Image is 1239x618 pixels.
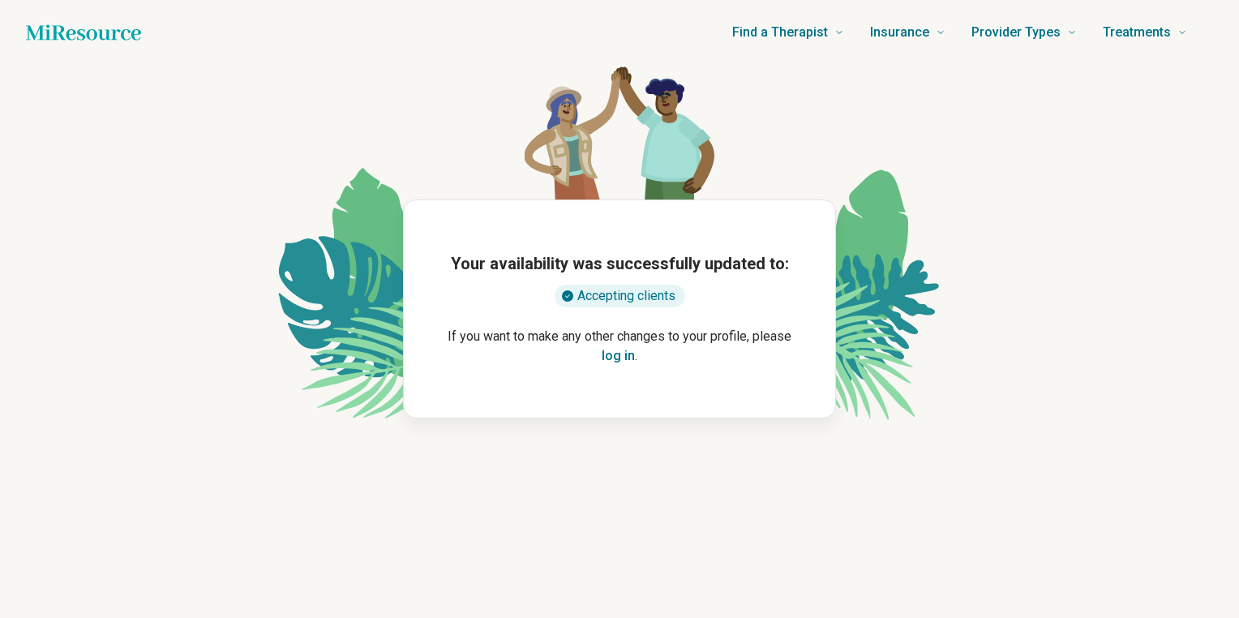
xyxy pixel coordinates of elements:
div: Accepting clients [555,285,685,307]
p: If you want to make any other changes to your profile, please . [430,327,809,366]
span: Provider Types [971,21,1061,44]
span: Treatments [1103,21,1171,44]
span: Find a Therapist [732,21,828,44]
a: Home page [26,16,141,49]
span: Insurance [870,21,929,44]
h1: Your availability was successfully updated to: [451,252,789,275]
button: log in [602,346,635,366]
